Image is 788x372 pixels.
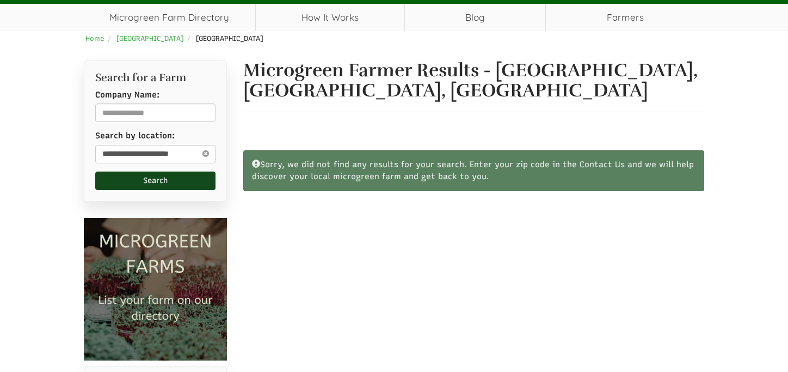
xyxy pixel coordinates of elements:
[95,172,216,190] button: Search
[95,89,159,101] label: Company Name:
[95,130,175,142] label: Search by location:
[116,34,184,42] a: [GEOGRAPHIC_DATA]
[243,150,705,191] div: Sorry, we did not find any results for your search. Enter your zip code in the Contact Us and we ...
[95,72,216,84] h2: Search for a Farm
[84,218,227,361] img: Microgreen Farms list your microgreen farm today
[256,4,404,31] a: How It Works
[243,60,705,101] h1: Microgreen Farmer Results - [GEOGRAPHIC_DATA], [GEOGRAPHIC_DATA], [GEOGRAPHIC_DATA]
[84,4,255,31] a: Microgreen Farm Directory
[405,4,546,31] a: Blog
[196,34,263,42] span: [GEOGRAPHIC_DATA]
[85,34,104,42] a: Home
[546,4,704,31] span: Farmers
